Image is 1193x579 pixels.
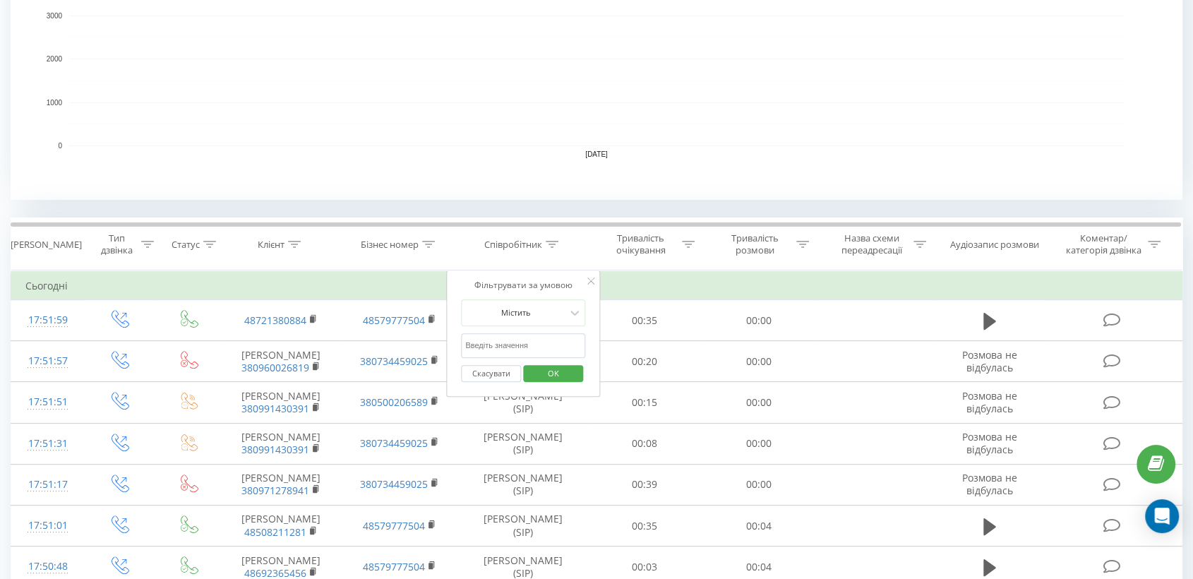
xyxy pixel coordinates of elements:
[361,239,419,251] div: Бізнес номер
[702,506,816,547] td: 00:04
[360,395,428,409] a: 380500206589
[47,12,63,20] text: 3000
[459,382,587,423] td: [PERSON_NAME] (SIP)
[603,232,678,256] div: Тривалість очікування
[363,519,425,532] a: 48579777504
[587,464,702,505] td: 00:39
[47,55,63,63] text: 2000
[360,477,428,491] a: 380734459025
[461,365,521,383] button: Скасувати
[587,300,702,341] td: 00:35
[25,512,70,539] div: 17:51:01
[222,341,340,382] td: [PERSON_NAME]
[241,443,309,456] a: 380991430391
[241,361,309,374] a: 380960026819
[702,464,816,505] td: 00:00
[363,314,425,327] a: 48579777504
[222,506,340,547] td: [PERSON_NAME]
[587,423,702,464] td: 00:08
[47,99,63,107] text: 1000
[587,506,702,547] td: 00:35
[25,388,70,416] div: 17:51:51
[241,402,309,415] a: 380991430391
[702,423,816,464] td: 00:00
[702,382,816,423] td: 00:00
[587,341,702,382] td: 00:20
[950,239,1039,251] div: Аудіозапис розмови
[587,382,702,423] td: 00:15
[702,341,816,382] td: 00:00
[834,232,910,256] div: Назва схеми переадресації
[717,232,793,256] div: Тривалість розмови
[534,362,573,384] span: OK
[461,278,585,292] div: Фільтрувати за умовою
[25,471,70,499] div: 17:51:17
[25,347,70,375] div: 17:51:57
[58,142,62,150] text: 0
[1145,499,1179,533] div: Open Intercom Messenger
[461,333,585,358] input: Введіть значення
[172,239,200,251] div: Статус
[962,471,1017,497] span: Розмова не відбулась
[585,150,608,158] text: [DATE]
[523,365,583,383] button: OK
[484,239,542,251] div: Співробітник
[244,525,306,539] a: 48508211281
[222,382,340,423] td: [PERSON_NAME]
[11,239,82,251] div: [PERSON_NAME]
[222,464,340,505] td: [PERSON_NAME]
[962,389,1017,415] span: Розмова не відбулась
[360,436,428,450] a: 380734459025
[962,348,1017,374] span: Розмова не відбулась
[363,560,425,573] a: 48579777504
[241,484,309,497] a: 380971278941
[97,232,138,256] div: Тип дзвінка
[360,354,428,368] a: 380734459025
[258,239,284,251] div: Клієнт
[25,306,70,334] div: 17:51:59
[25,430,70,458] div: 17:51:31
[459,506,587,547] td: [PERSON_NAME] (SIP)
[222,423,340,464] td: [PERSON_NAME]
[1062,232,1144,256] div: Коментар/категорія дзвінка
[702,300,816,341] td: 00:00
[11,272,1182,300] td: Сьогодні
[459,464,587,505] td: [PERSON_NAME] (SIP)
[962,430,1017,456] span: Розмова не відбулась
[459,423,587,464] td: [PERSON_NAME] (SIP)
[244,314,306,327] a: 48721380884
